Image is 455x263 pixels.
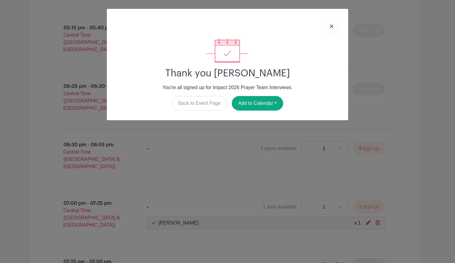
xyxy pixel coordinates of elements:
[232,96,283,111] button: Add to Calendar
[207,38,248,63] img: signup_complete-c468d5dda3e2740ee63a24cb0ba0d3ce5d8a4ecd24259e683200fb1569d990c8.svg
[172,96,227,111] a: Back to Event Page
[112,68,343,79] h2: Thank you [PERSON_NAME]
[112,84,343,91] p: You're all signed up for Impact 2026 Prayer Team Interviews.
[330,25,333,28] img: close_button-5f87c8562297e5c2d7936805f587ecaba9071eb48480494691a3f1689db116b3.svg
